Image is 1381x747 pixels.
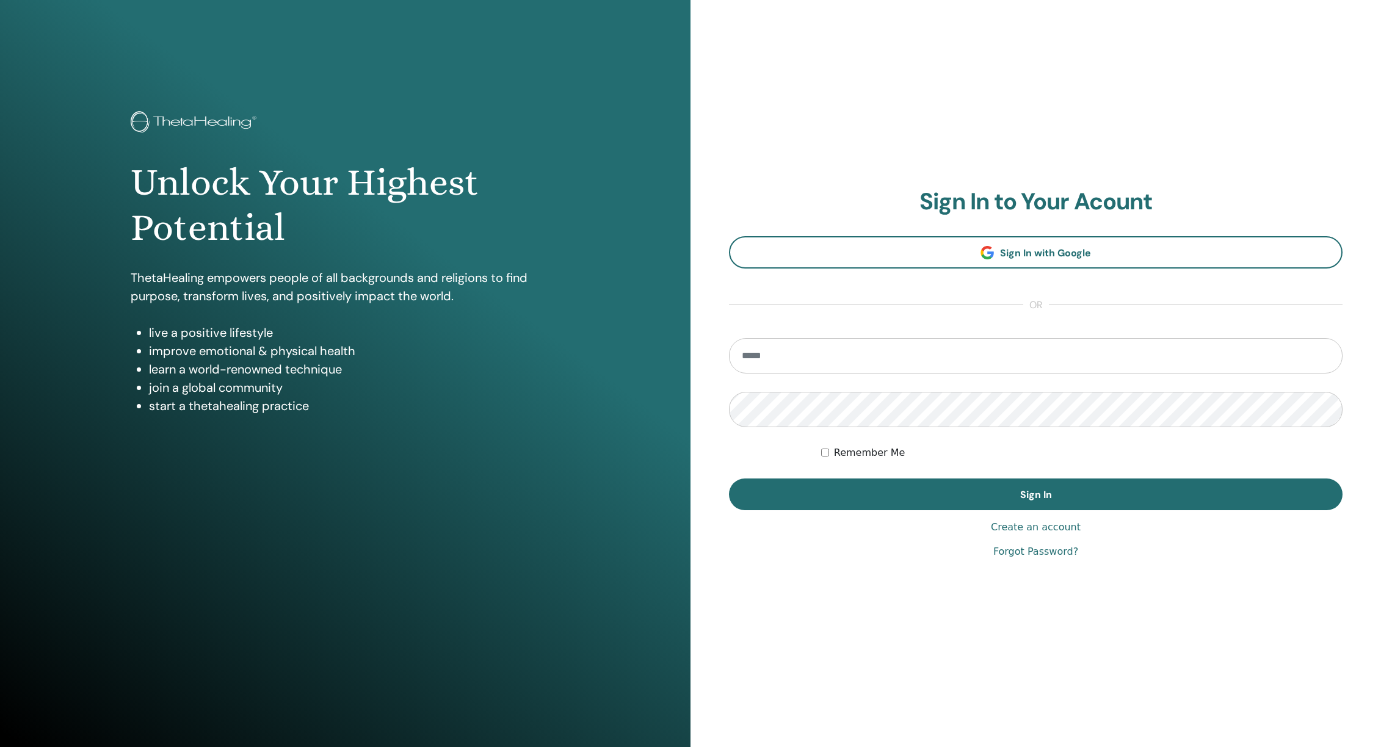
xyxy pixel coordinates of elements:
span: Sign In [1020,488,1052,501]
div: Keep me authenticated indefinitely or until I manually logout [821,446,1343,460]
p: ThetaHealing empowers people of all backgrounds and religions to find purpose, transform lives, a... [131,269,560,305]
a: Create an account [991,520,1081,535]
label: Remember Me [834,446,905,460]
a: Sign In with Google [729,236,1343,269]
li: improve emotional & physical health [149,342,560,360]
span: or [1023,298,1049,312]
li: learn a world-renowned technique [149,360,560,378]
li: start a thetahealing practice [149,397,560,415]
li: join a global community [149,378,560,397]
span: Sign In with Google [1000,247,1091,259]
h1: Unlock Your Highest Potential [131,160,560,251]
a: Forgot Password? [993,544,1078,559]
h2: Sign In to Your Acount [729,188,1343,216]
li: live a positive lifestyle [149,323,560,342]
button: Sign In [729,478,1343,510]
